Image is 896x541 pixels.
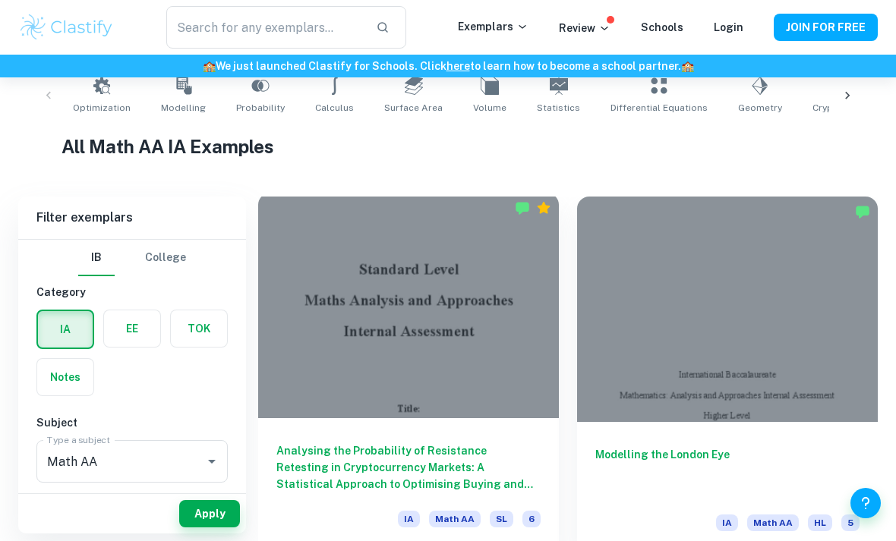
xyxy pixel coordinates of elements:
a: Login [714,21,743,33]
div: Premium [536,200,551,215]
h1: All Math AA IA Examples [62,133,835,160]
span: Volume [473,101,506,115]
a: here [446,60,470,72]
button: Notes [37,359,93,395]
span: Probability [236,101,285,115]
span: 6 [522,511,541,527]
span: 5 [841,514,860,531]
button: IB [78,240,115,276]
img: Marked [855,204,870,219]
h6: We just launched Clastify for Schools. Click to learn how to become a school partner. [3,58,893,74]
span: 🏫 [681,60,694,72]
span: Calculus [315,101,354,115]
span: Statistics [537,101,580,115]
span: Surface Area [384,101,443,115]
span: Math AA [429,511,481,527]
button: TOK [171,310,227,347]
button: College [145,240,186,276]
img: Marked [515,200,530,215]
span: IA [716,514,738,531]
p: Exemplars [458,18,528,35]
button: EE [104,310,160,347]
h6: Analysing the Probability of Resistance Retesting in Cryptocurrency Markets: A Statistical Approa... [276,442,541,492]
h6: Filter exemplars [18,197,246,239]
h6: Category [36,284,228,300]
span: IA [398,511,420,527]
button: JOIN FOR FREE [774,14,878,41]
h6: Modelling the London Eye [595,446,860,496]
span: Math AA [747,514,799,531]
p: Review [559,20,610,36]
label: Type a subject [47,433,110,446]
a: Schools [641,21,683,33]
button: Apply [179,500,240,527]
img: Clastify logo [18,12,115,42]
span: Differential Equations [610,101,708,115]
button: Help and Feedback [850,488,881,518]
div: Filter type choice [78,240,186,276]
span: HL [808,514,832,531]
button: Open [201,451,222,472]
span: 🏫 [203,60,216,72]
span: Geometry [738,101,782,115]
span: Optimization [73,101,131,115]
h6: Subject [36,414,228,431]
span: Cryptography [812,101,874,115]
input: Search for any exemplars... [166,6,364,49]
button: IA [38,311,93,348]
span: SL [490,511,513,527]
span: Modelling [161,101,206,115]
